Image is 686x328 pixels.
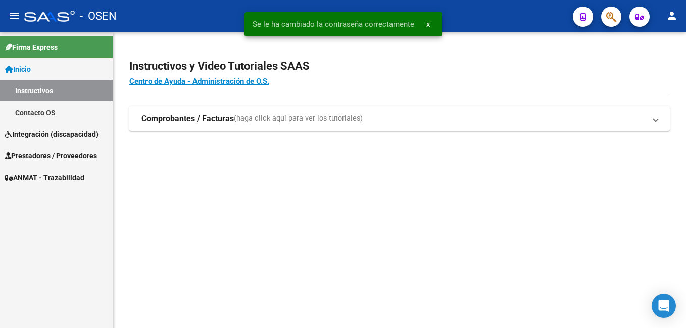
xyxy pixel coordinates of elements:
[129,77,269,86] a: Centro de Ayuda - Administración de O.S.
[8,10,20,22] mat-icon: menu
[666,10,678,22] mat-icon: person
[253,19,414,29] span: Se le ha cambiado la contraseña correctamente
[141,113,234,124] strong: Comprobantes / Facturas
[652,294,676,318] div: Open Intercom Messenger
[80,5,117,27] span: - OSEN
[418,15,438,33] button: x
[5,150,97,161] span: Prestadores / Proveedores
[5,64,31,75] span: Inicio
[5,172,84,183] span: ANMAT - Trazabilidad
[426,20,430,29] span: x
[5,129,99,140] span: Integración (discapacidad)
[5,42,58,53] span: Firma Express
[129,106,670,131] mat-expansion-panel-header: Comprobantes / Facturas(haga click aquí para ver los tutoriales)
[234,113,363,124] span: (haga click aquí para ver los tutoriales)
[129,57,670,76] h2: Instructivos y Video Tutoriales SAAS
